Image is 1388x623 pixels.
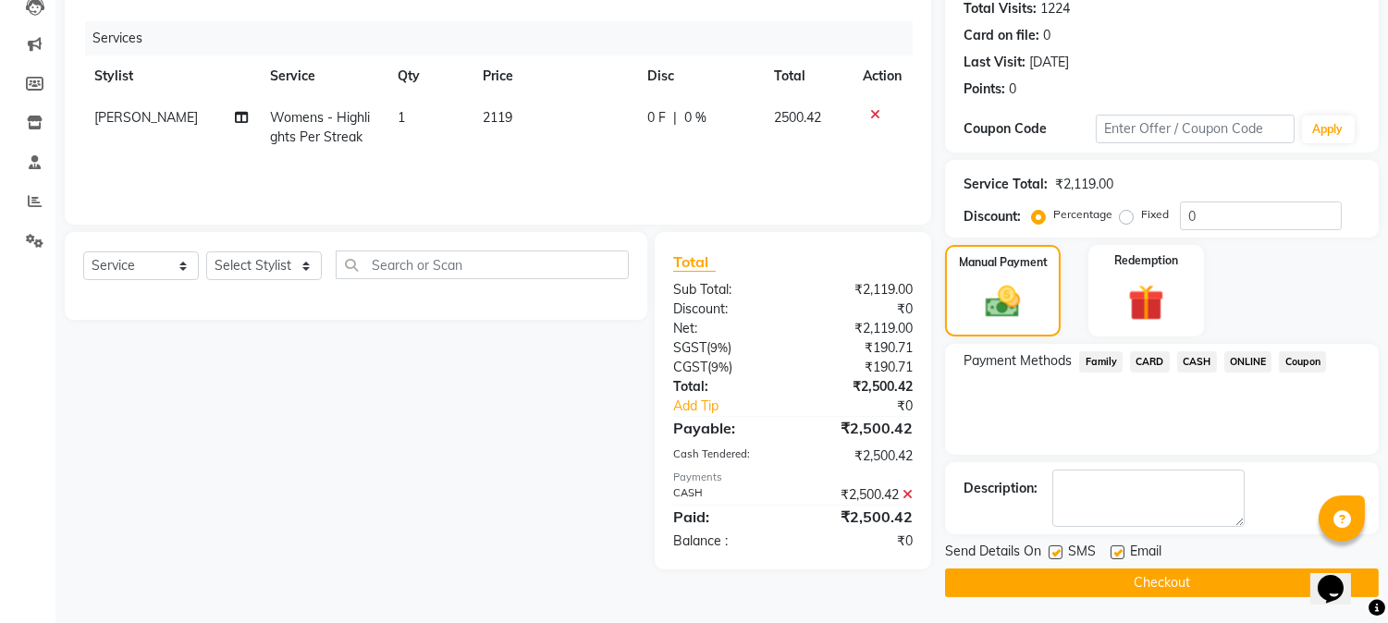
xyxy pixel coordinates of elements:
span: ONLINE [1224,351,1272,373]
span: Total [673,252,716,272]
label: Redemption [1114,252,1178,269]
button: Checkout [945,568,1379,597]
th: Action [852,55,913,97]
label: Manual Payment [959,254,1048,271]
input: Search or Scan [336,250,629,279]
span: Womens - Highlights Per Streak [270,109,370,145]
div: ₹0 [793,531,927,551]
div: Sub Total: [659,280,793,299]
div: ( ) [659,338,793,358]
div: Discount: [659,299,793,319]
div: ₹190.71 [793,338,927,358]
span: Coupon [1279,351,1326,373]
span: [PERSON_NAME] [94,109,198,126]
img: _gift.svg [1117,280,1175,325]
div: ₹2,119.00 [793,319,927,338]
span: 0 F [647,108,666,128]
div: Card on file: [964,26,1039,45]
th: Service [259,55,387,97]
div: Discount: [964,207,1021,226]
div: Total: [659,377,793,397]
div: Last Visit: [964,53,1026,72]
th: Qty [387,55,472,97]
th: Price [472,55,636,97]
div: ₹2,119.00 [1055,175,1113,194]
div: Cash Tendered: [659,446,793,466]
span: 9% [711,360,729,374]
div: ₹190.71 [793,358,927,377]
span: CASH [1177,351,1217,373]
div: ₹2,500.42 [793,506,927,528]
div: ₹2,500.42 [793,417,927,439]
div: Payable: [659,417,793,439]
th: Total [763,55,852,97]
div: 0 [1043,26,1050,45]
button: Apply [1302,116,1355,143]
div: ( ) [659,358,793,377]
span: Send Details On [945,542,1041,565]
span: Family [1079,351,1123,373]
div: ₹2,500.42 [793,377,927,397]
span: Payment Methods [964,351,1072,371]
span: 1 [398,109,405,126]
label: Fixed [1141,206,1169,223]
div: [DATE] [1029,53,1069,72]
div: 0 [1009,79,1016,99]
div: Net: [659,319,793,338]
div: Paid: [659,506,793,528]
span: SGST [673,339,706,356]
div: Service Total: [964,175,1048,194]
a: Add Tip [659,397,816,416]
span: SMS [1068,542,1096,565]
div: ₹2,500.42 [793,446,927,466]
span: | [673,108,677,128]
span: 2500.42 [774,109,821,126]
img: _cash.svg [975,282,1030,322]
div: ₹0 [816,397,927,416]
span: 9% [710,340,728,355]
span: 0 % [684,108,706,128]
th: Disc [636,55,763,97]
div: Balance : [659,531,793,551]
th: Stylist [83,55,259,97]
div: Payments [673,470,913,485]
div: ₹0 [793,299,927,319]
div: Coupon Code [964,119,1096,139]
iframe: chat widget [1310,549,1370,605]
input: Enter Offer / Coupon Code [1096,115,1294,143]
div: ₹2,119.00 [793,280,927,299]
label: Percentage [1053,206,1112,223]
div: ₹2,500.42 [793,485,927,505]
span: CGST [673,359,707,375]
div: Services [85,21,927,55]
span: CARD [1130,351,1170,373]
div: Description: [964,479,1038,498]
div: Points: [964,79,1005,99]
span: 2119 [483,109,512,126]
span: Email [1130,542,1161,565]
div: CASH [659,485,793,505]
